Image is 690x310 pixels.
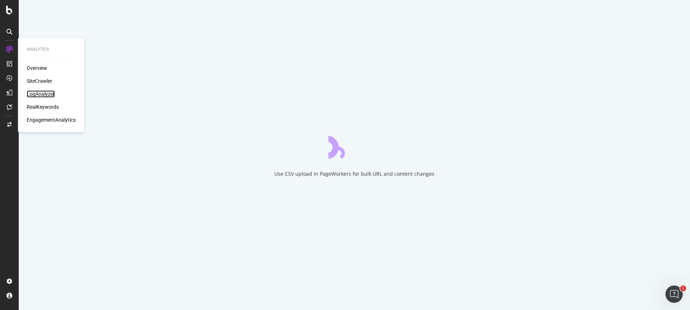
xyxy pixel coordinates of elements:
a: EngagementAnalytics [27,116,76,123]
iframe: Intercom live chat [665,286,683,303]
div: Analytics [27,46,76,53]
span: 1 [680,286,686,291]
a: LogAnalyzer [27,90,55,98]
a: Overview [27,64,47,72]
a: SiteCrawler [27,77,52,85]
div: animation [328,133,380,159]
div: Use CSV upload in PageWorkers for bulk URL and content changes [274,170,434,178]
a: RealKeywords [27,103,59,111]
